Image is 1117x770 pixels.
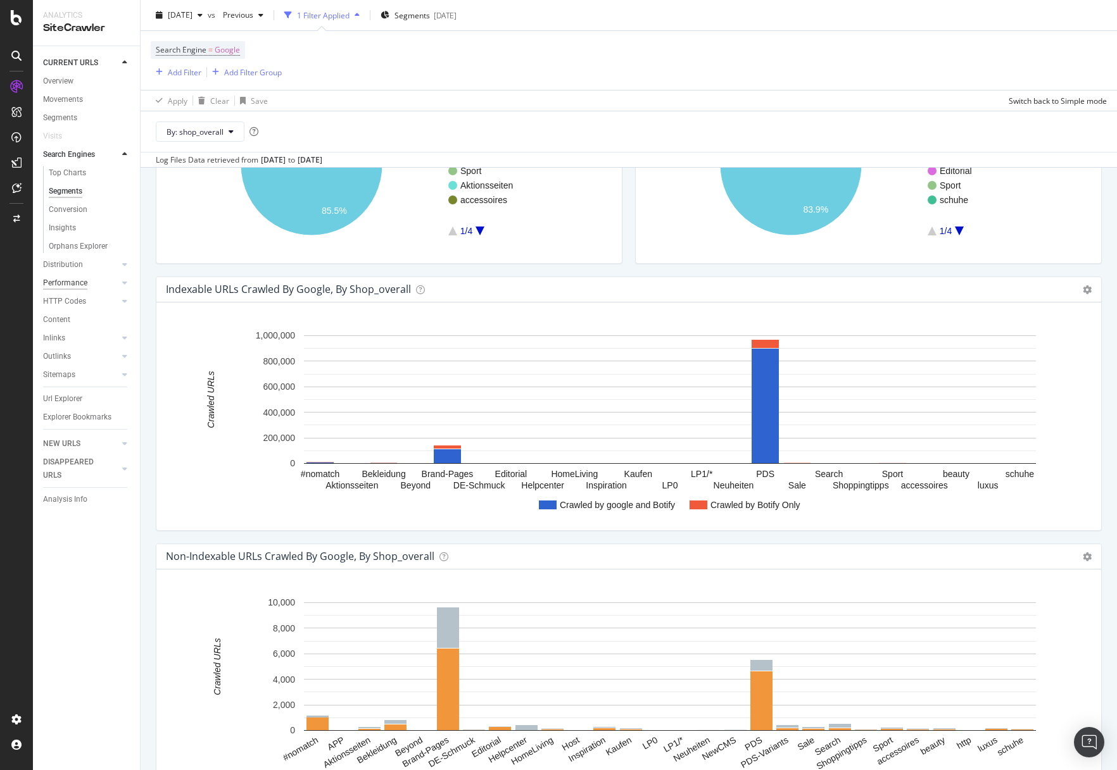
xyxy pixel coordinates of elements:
[1009,95,1107,106] div: Switch back to Simple mode
[263,407,295,418] text: 400,000
[871,735,895,754] text: Sport
[298,154,322,166] div: [DATE]
[995,735,1025,758] text: schuhe
[453,480,506,490] text: DE-Schmuck
[43,111,131,125] a: Segments
[355,735,398,765] text: Bekleidung
[362,469,405,479] text: Bekleidung
[813,735,842,757] text: Search
[49,166,131,180] a: Top Charts
[49,203,87,216] div: Conversion
[43,313,70,326] div: Content
[206,371,216,428] text: Crawled URLs
[1083,285,1092,294] i: Options
[624,469,652,479] text: Kaufen
[290,726,295,736] text: 0
[882,469,904,479] text: Sport
[875,735,921,767] text: accessoires
[43,10,130,21] div: Analytics
[208,9,218,20] span: vs
[49,221,131,235] a: Insights
[43,258,118,271] a: Distribution
[422,469,474,479] text: Brand-Pages
[662,735,686,754] text: LP1/*
[714,480,754,490] text: Neuheiten
[43,368,118,382] a: Sitemaps
[281,735,320,763] text: #nomatch
[460,226,473,236] text: 1/4
[743,735,764,752] text: PDS
[166,548,434,565] h4: Non-Indexable URLs Crawled By google, By shop_overall
[279,5,365,25] button: 1 Filter Applied
[43,276,87,290] div: Performance
[375,5,462,25] button: Segments[DATE]
[263,433,295,443] text: 200,000
[290,459,295,469] text: 0
[325,480,378,490] text: Aktionsseiten
[978,480,999,490] text: luxus
[43,75,73,88] div: Overview
[49,185,82,198] div: Segments
[235,90,268,111] button: Save
[401,735,451,769] text: Brand-Pages
[43,392,131,406] a: Url Explorer
[151,5,208,25] button: [DATE]
[672,735,712,764] text: Neuheiten
[273,649,295,659] text: 6,000
[151,90,187,111] button: Apply
[43,313,131,326] a: Content
[273,700,295,710] text: 2,000
[43,368,75,382] div: Sitemaps
[43,93,83,106] div: Movements
[1004,90,1107,111] button: Switch back to Simple mode
[256,331,295,341] text: 1,000,000
[803,204,828,214] text: 83.9%
[43,130,75,143] a: Visits
[495,469,527,479] text: Editorial
[210,95,229,106] div: Clear
[43,148,118,161] a: Search Engines
[43,75,131,88] a: Overview
[567,735,607,764] text: Inspiration
[49,185,131,198] a: Segments
[49,240,131,253] a: Orphans Explorer
[263,356,295,366] text: 800,000
[273,623,295,633] text: 8,000
[321,735,372,769] text: Aktionsseiten
[427,735,477,769] text: DE-Schmuck
[43,437,80,450] div: NEW URLS
[710,500,800,510] text: Crawled by Botify Only
[43,350,118,363] a: Outlinks
[43,258,83,271] div: Distribution
[1006,469,1034,479] text: schuhe
[43,56,118,70] a: CURRENT URLS
[739,735,790,770] text: PDS-Variants
[168,66,201,77] div: Add Filter
[1074,727,1104,757] div: Open Intercom Messenger
[393,735,424,759] text: Beyond
[551,469,598,479] text: HomeLiving
[193,90,229,111] button: Clear
[756,469,774,479] text: PDS
[156,121,244,142] button: By: shop_overall
[940,226,952,236] text: 1/4
[43,392,82,406] div: Url Explorer
[976,735,999,754] text: luxus
[49,203,131,216] a: Conversion
[43,56,98,70] div: CURRENT URLS
[43,493,131,506] a: Analysis Info
[815,469,843,479] text: Search
[156,154,322,166] div: Log Files Data retrieved from to
[156,44,206,55] span: Search Engine
[167,126,224,137] span: By: shop_overall
[940,195,968,205] text: schuhe
[919,735,947,757] text: beauty
[43,332,118,345] a: Inlinks
[401,480,431,490] text: Beyond
[662,480,678,490] text: LP0
[43,295,118,308] a: HTTP Codes
[151,65,201,80] button: Add Filter
[325,735,346,752] text: APP
[208,44,213,55] span: =
[940,166,972,176] text: Editorial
